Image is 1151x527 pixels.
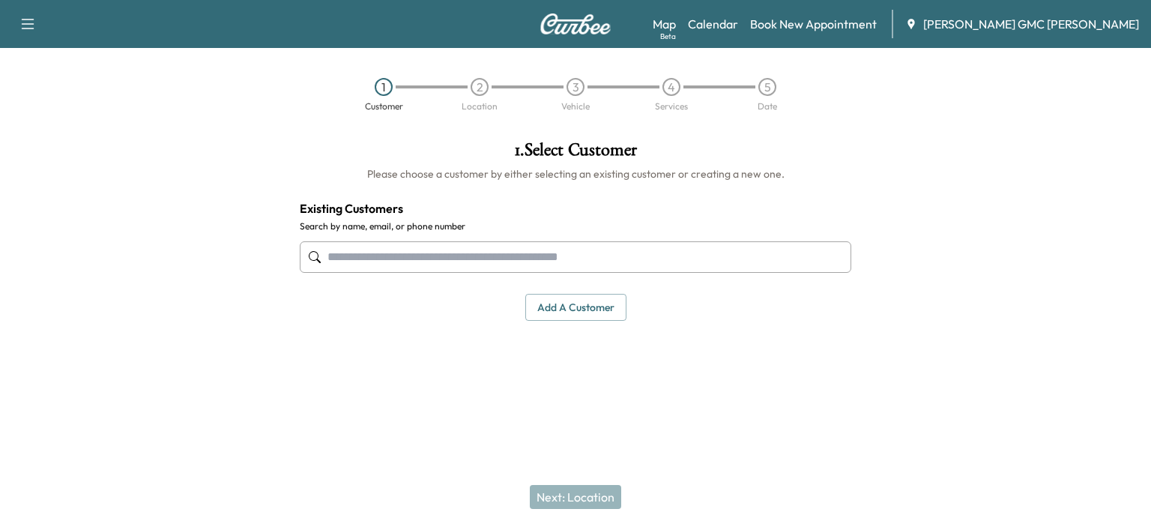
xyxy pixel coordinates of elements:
[365,102,403,111] div: Customer
[567,78,584,96] div: 3
[375,78,393,96] div: 1
[300,220,851,232] label: Search by name, email, or phone number
[540,13,611,34] img: Curbee Logo
[688,15,738,33] a: Calendar
[300,166,851,181] h6: Please choose a customer by either selecting an existing customer or creating a new one.
[750,15,877,33] a: Book New Appointment
[758,78,776,96] div: 5
[662,78,680,96] div: 4
[462,102,498,111] div: Location
[300,199,851,217] h4: Existing Customers
[561,102,590,111] div: Vehicle
[300,141,851,166] h1: 1 . Select Customer
[471,78,489,96] div: 2
[525,294,626,322] button: Add a customer
[653,15,676,33] a: MapBeta
[660,31,676,42] div: Beta
[758,102,777,111] div: Date
[923,15,1139,33] span: [PERSON_NAME] GMC [PERSON_NAME]
[655,102,688,111] div: Services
